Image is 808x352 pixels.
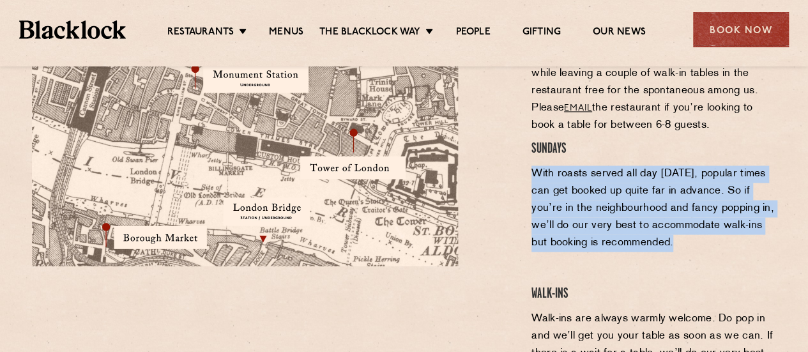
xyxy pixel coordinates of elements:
a: People [455,26,490,40]
img: BL_Textured_Logo-footer-cropped.svg [19,20,126,38]
p: With roasts served all day [DATE], popular times can get booked up quite far in advance. So if yo... [531,165,776,252]
p: We know that bookings are important for any occasions! We take bookings for lunch and dinner, whi... [531,31,776,134]
a: Gifting [522,26,561,40]
a: Our News [593,26,646,40]
div: Book Now [693,12,789,47]
a: The Blacklock Way [319,26,420,40]
a: email [564,103,592,113]
a: Menus [269,26,303,40]
h4: SUNDAYS [531,141,776,158]
a: Restaurants [167,26,234,40]
h4: WALK-INS [531,285,776,302]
